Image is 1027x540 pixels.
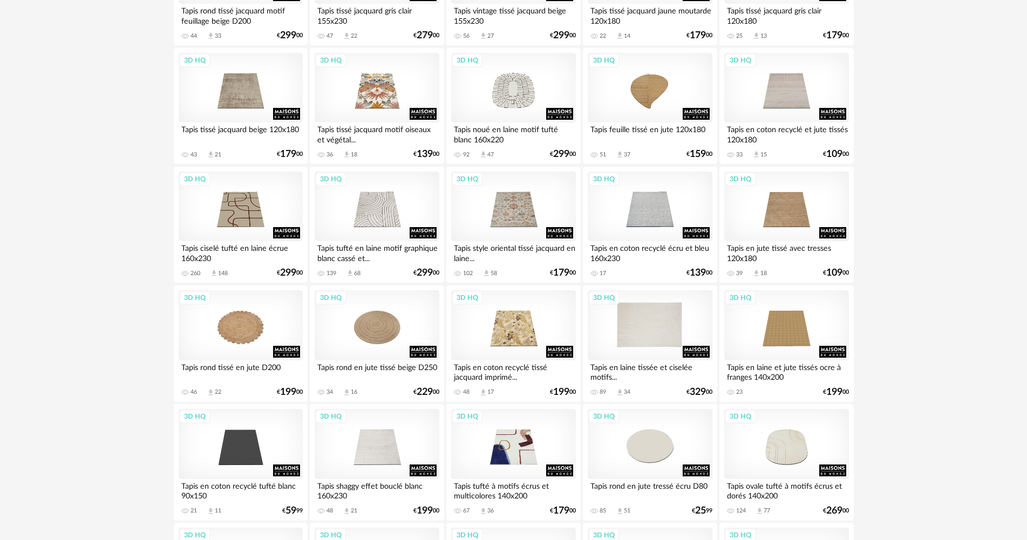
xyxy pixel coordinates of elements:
[624,388,630,396] div: 34
[752,151,760,159] span: Download icon
[277,151,303,158] div: € 00
[343,388,351,397] span: Download icon
[487,151,494,159] div: 47
[463,151,470,159] div: 92
[826,269,842,277] span: 109
[624,32,630,40] div: 14
[760,151,767,159] div: 15
[179,53,210,67] div: 3D HQ
[413,388,439,396] div: € 00
[624,507,630,515] div: 51
[310,285,444,402] a: 3D HQ Tapis rond en jute tissé beige D250 34 Download icon 16 €22900
[826,32,842,39] span: 179
[616,388,624,397] span: Download icon
[719,167,853,283] a: 3D HQ Tapis en jute tissé avec tresses 120x180 39 Download icon 18 €10900
[487,507,494,515] div: 36
[826,507,842,515] span: 269
[690,32,706,39] span: 179
[588,291,620,305] div: 3D HQ
[452,409,483,423] div: 3D HQ
[343,507,351,515] span: Download icon
[451,4,575,25] div: Tapis vintage tissé jacquard beige 155x230
[315,241,439,263] div: Tapis tufté en laine motif graphique blanc cassé et...
[823,388,849,396] div: € 00
[624,151,630,159] div: 37
[191,32,197,40] div: 44
[616,32,624,40] span: Download icon
[725,409,756,423] div: 3D HQ
[310,404,444,521] a: 3D HQ Tapis shaggy effet bouclé blanc 160x230 48 Download icon 21 €19900
[191,151,197,159] div: 43
[724,360,848,382] div: Tapis en laine et jute tissés ocre à franges 140x200
[491,270,497,277] div: 58
[600,507,606,515] div: 85
[550,507,576,515] div: € 00
[463,32,470,40] div: 56
[463,388,470,396] div: 48
[550,151,576,158] div: € 00
[413,32,439,39] div: € 00
[616,151,624,159] span: Download icon
[724,4,848,25] div: Tapis tissé jacquard gris clair 120x180
[191,507,197,515] div: 21
[351,32,357,40] div: 22
[725,53,756,67] div: 3D HQ
[417,269,433,277] span: 299
[736,270,743,277] div: 39
[719,404,853,521] a: 3D HQ Tapis ovale tufté à motifs écrus et dorés 140x200 124 Download icon 77 €26900
[550,388,576,396] div: € 00
[690,388,706,396] span: 329
[179,122,303,144] div: Tapis tissé jacquard beige 120x180
[725,172,756,186] div: 3D HQ
[310,48,444,165] a: 3D HQ Tapis tissé jacquard motif oiseaux et végétal... 36 Download icon 18 €13900
[736,507,746,515] div: 124
[327,507,333,515] div: 48
[179,172,210,186] div: 3D HQ
[588,409,620,423] div: 3D HQ
[724,241,848,263] div: Tapis en jute tissé avec tresses 120x180
[764,507,770,515] div: 77
[210,269,218,277] span: Download icon
[315,4,439,25] div: Tapis tissé jacquard gris clair 155x230
[588,479,712,501] div: Tapis rond en jute tressé écru D80
[207,151,215,159] span: Download icon
[719,48,853,165] a: 3D HQ Tapis en coton recyclé et jute tissés 120x180 33 Download icon 15 €10900
[191,388,197,396] div: 46
[826,388,842,396] span: 199
[207,507,215,515] span: Download icon
[446,285,580,402] a: 3D HQ Tapis en coton recyclé tissé jacquard imprimé... 48 Download icon 17 €19900
[451,360,575,382] div: Tapis en coton recyclé tissé jacquard imprimé...
[600,32,606,40] div: 22
[600,151,606,159] div: 51
[191,270,200,277] div: 260
[826,151,842,158] span: 109
[280,388,296,396] span: 199
[756,507,764,515] span: Download icon
[588,53,620,67] div: 3D HQ
[327,151,333,159] div: 36
[600,388,606,396] div: 89
[736,388,743,396] div: 23
[351,151,357,159] div: 18
[179,241,303,263] div: Tapis ciselé tufté en laine écrue 160x230
[354,270,361,277] div: 68
[315,122,439,144] div: Tapis tissé jacquard motif oiseaux et végétal...
[823,151,849,158] div: € 00
[692,507,712,515] div: € 99
[553,151,569,158] span: 299
[695,507,706,515] span: 25
[550,32,576,39] div: € 00
[725,291,756,305] div: 3D HQ
[452,291,483,305] div: 3D HQ
[588,360,712,382] div: Tapis en laine tissée et ciselée motifs...
[343,32,351,40] span: Download icon
[280,32,296,39] span: 299
[690,269,706,277] span: 139
[179,409,210,423] div: 3D HQ
[413,269,439,277] div: € 00
[823,507,849,515] div: € 00
[343,151,351,159] span: Download icon
[588,172,620,186] div: 3D HQ
[686,32,712,39] div: € 00
[285,507,296,515] span: 59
